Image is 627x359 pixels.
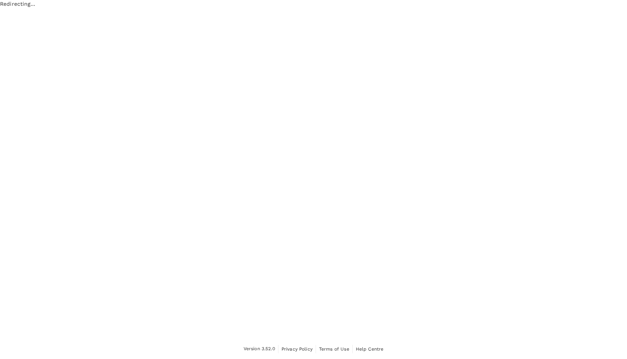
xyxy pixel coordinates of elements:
a: Privacy Policy [282,345,313,353]
a: Help Centre [356,345,384,353]
span: Privacy Policy [282,346,313,352]
span: Version 3.52.0 [244,345,275,353]
a: Terms of Use [319,345,349,353]
span: Terms of Use [319,346,349,352]
span: Help Centre [356,346,384,352]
